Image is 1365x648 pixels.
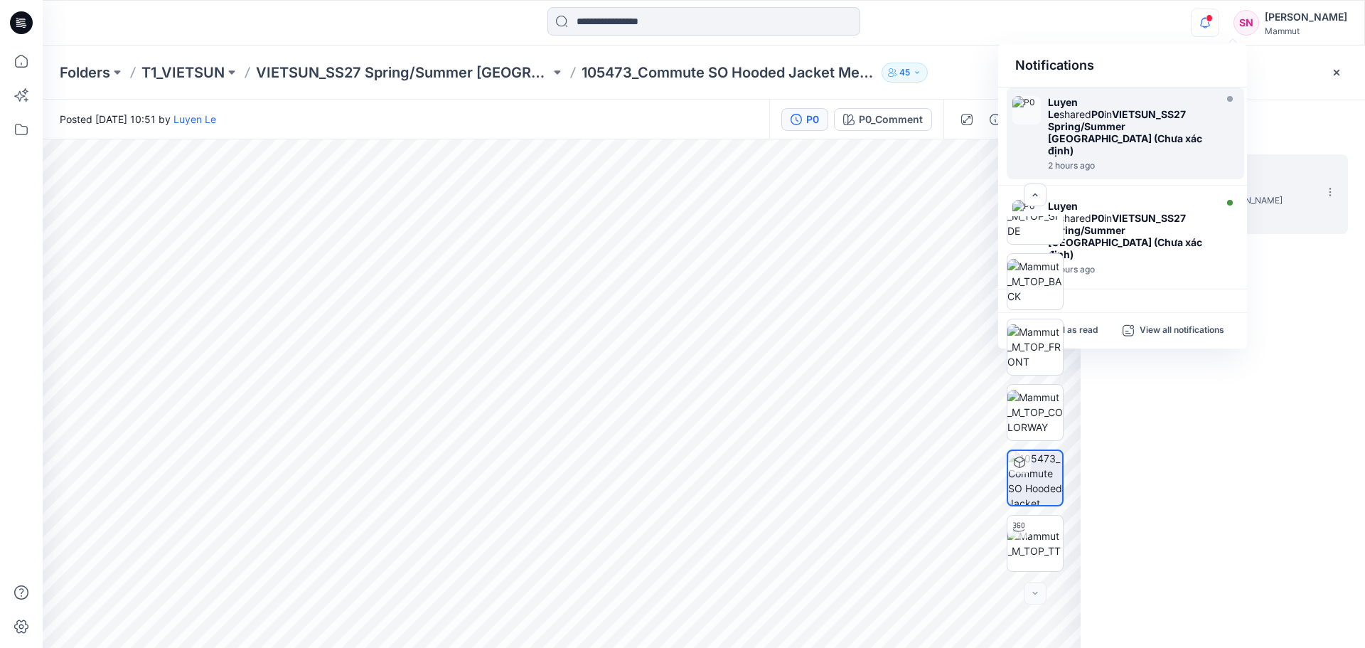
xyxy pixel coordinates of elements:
[781,108,828,131] button: P0
[1048,200,1078,224] strong: Luyen Le
[173,113,216,125] a: Luyen Le
[1233,10,1259,36] div: SN
[1012,200,1041,228] img: P0
[882,63,928,83] button: 45
[1048,212,1202,260] strong: VIETSUN_SS27 Spring/Summer [GEOGRAPHIC_DATA] (Chưa xác định)
[1008,451,1062,505] img: 105473_Commute SO Hooded Jacket Men AF P0_Comment
[1265,9,1347,26] div: [PERSON_NAME]
[1007,390,1063,435] img: Mammut_M_TOP_COLORWAY
[1007,529,1063,558] img: Mammut_M_TOP_TT
[1007,324,1063,369] img: Mammut_M_TOP_FRONT
[1331,67,1342,78] button: Close
[1048,96,1078,120] strong: Luyen Le
[984,108,1007,131] button: Details
[899,65,910,80] p: 45
[1012,96,1041,124] img: P0
[834,108,932,131] button: P0_Comment
[1265,26,1347,36] div: Mammut
[1048,200,1211,260] div: shared in
[141,63,225,83] a: T1_VIETSUN
[582,63,876,83] p: 105473_Commute SO Hooded Jacket Men AF
[1091,108,1104,120] strong: P0
[1007,193,1063,238] img: Mammut_M_TOP_SIDE
[859,112,923,127] div: P0_Comment
[256,63,550,83] a: VIETSUN_SS27 Spring/Summer [GEOGRAPHIC_DATA]
[1007,259,1063,304] img: Mammut_M_TOP_BACK
[998,44,1247,87] div: Notifications
[1048,96,1211,156] div: shared in
[1048,161,1211,171] div: Monday, September 08, 2025 04:15
[1140,324,1224,337] p: View all notifications
[806,112,819,127] div: P0
[1048,265,1211,275] div: Monday, September 08, 2025 04:06
[1091,212,1104,224] strong: P0
[60,63,110,83] a: Folders
[60,112,216,127] span: Posted [DATE] 10:51 by
[1048,108,1202,156] strong: VIETSUN_SS27 Spring/Summer [GEOGRAPHIC_DATA] (Chưa xác định)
